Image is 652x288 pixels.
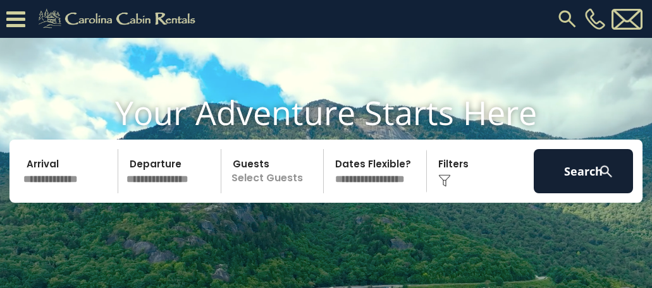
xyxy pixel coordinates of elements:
button: Search [534,149,633,193]
h1: Your Adventure Starts Here [9,93,643,132]
p: Select Guests [225,149,324,193]
img: Khaki-logo.png [32,6,206,32]
img: filter--v1.png [438,174,451,187]
img: search-regular-white.png [598,164,614,179]
img: search-regular.svg [556,8,579,30]
a: [PHONE_NUMBER] [582,8,608,30]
